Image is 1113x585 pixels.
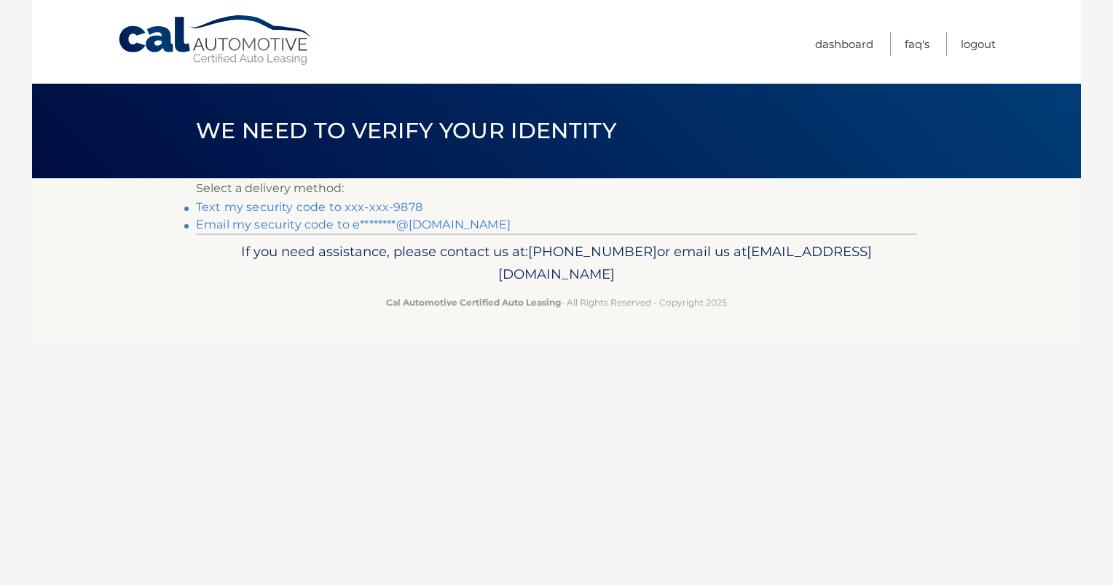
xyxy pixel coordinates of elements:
[905,32,929,56] a: FAQ's
[196,178,917,199] p: Select a delivery method:
[815,32,873,56] a: Dashboard
[205,295,908,310] p: - All Rights Reserved - Copyright 2025
[196,117,616,144] span: We need to verify your identity
[386,297,561,308] strong: Cal Automotive Certified Auto Leasing
[205,240,908,287] p: If you need assistance, please contact us at: or email us at
[196,200,422,214] a: Text my security code to xxx-xxx-9878
[528,243,657,260] span: [PHONE_NUMBER]
[117,15,314,66] a: Cal Automotive
[961,32,996,56] a: Logout
[196,218,511,231] a: Email my security code to e********@[DOMAIN_NAME]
